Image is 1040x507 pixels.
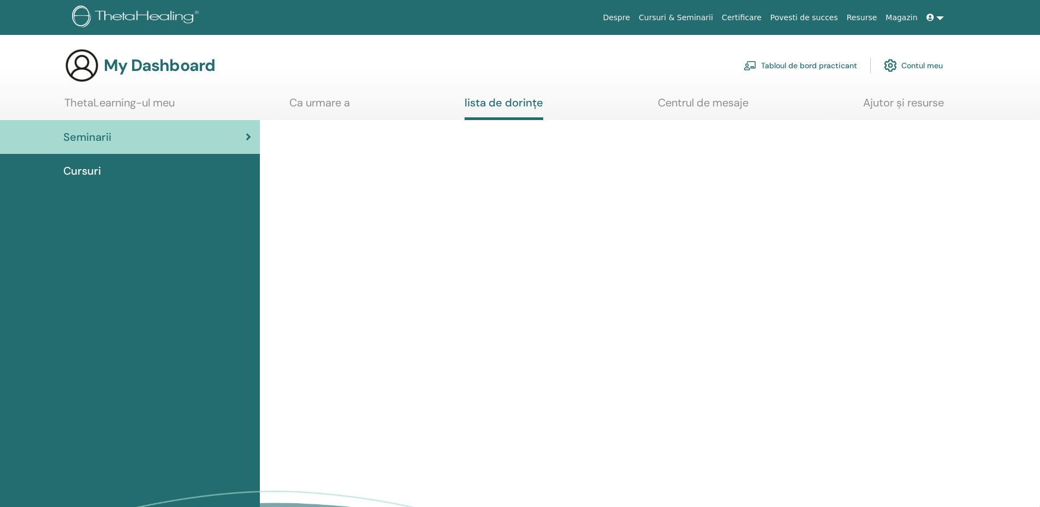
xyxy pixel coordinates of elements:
[884,53,943,77] a: Contul meu
[72,5,203,30] img: logo.png
[634,8,717,28] a: Cursuri & Seminarii
[744,53,857,77] a: Tabloul de bord practicant
[658,96,748,117] a: Centrul de mesaje
[63,163,101,179] span: Cursuri
[881,8,922,28] a: Magazin
[766,8,842,28] a: Povesti de succes
[842,8,882,28] a: Resurse
[863,96,944,117] a: Ajutor și resurse
[63,129,111,145] span: Seminarii
[744,61,757,70] img: chalkboard-teacher.svg
[717,8,766,28] a: Certificare
[884,56,897,75] img: cog.svg
[64,48,99,83] img: generic-user-icon.jpg
[465,96,543,120] a: lista de dorințe
[104,56,215,75] h3: My Dashboard
[289,96,350,117] a: Ca urmare a
[598,8,634,28] a: Despre
[64,96,175,117] a: ThetaLearning-ul meu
